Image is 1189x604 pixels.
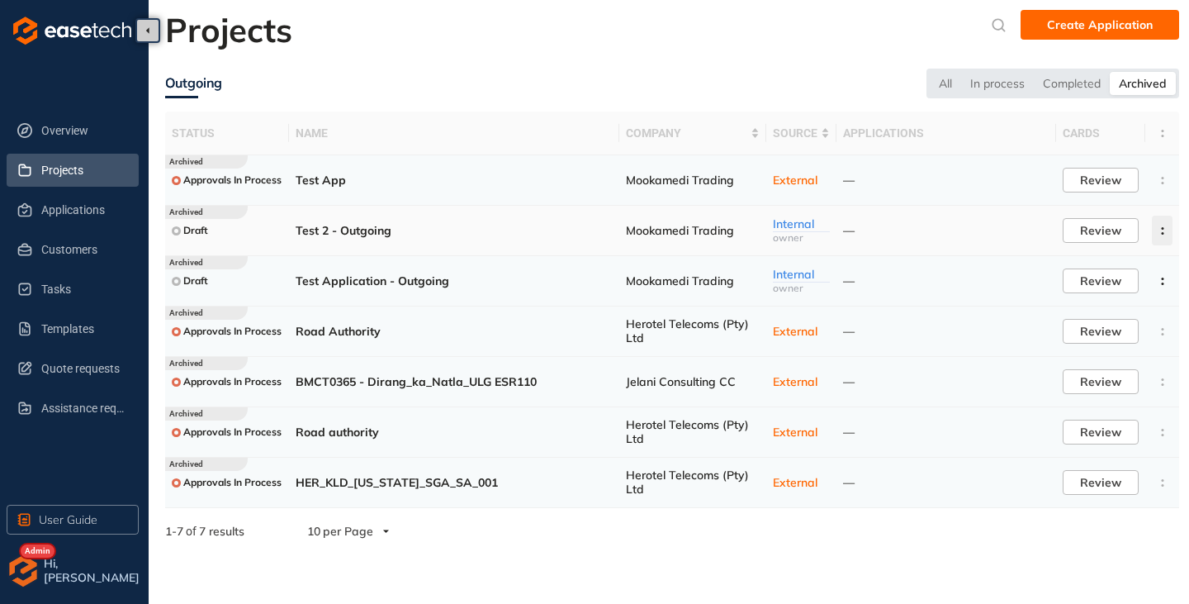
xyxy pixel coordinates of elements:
[183,174,282,186] span: Approvals In Process
[1063,369,1139,394] button: Review
[1063,269,1139,293] button: Review
[139,522,271,540] div: of
[183,426,282,438] span: Approvals In Process
[843,325,855,339] span: —
[773,426,830,440] div: External
[41,233,126,266] span: Customers
[296,476,613,490] span: HER_KLD_[US_STATE]_SGA_SA_001
[1080,221,1121,240] span: Review
[183,275,208,287] span: Draft
[843,375,855,389] span: —
[296,224,613,238] span: Test 2 - Outgoing
[296,174,613,188] span: Test App
[39,511,97,529] span: User Guide
[1021,10,1179,40] button: Create Application
[843,224,855,238] span: —
[1063,420,1139,445] button: Review
[1110,72,1176,95] div: Archived
[836,112,1056,155] th: Applications
[843,274,855,288] span: —
[41,273,126,306] span: Tasks
[296,325,613,339] span: Road Authority
[773,217,830,232] div: Internal
[165,73,222,93] div: Outgoing
[773,124,817,142] span: Source
[843,476,855,490] span: —
[773,325,830,339] div: External
[626,274,760,288] span: Mookamedi Trading
[961,72,1034,95] div: In process
[626,174,760,188] span: Mookamedi Trading
[773,476,830,490] div: External
[626,418,760,446] span: Herotel Telecoms (Pty) Ltd
[773,283,830,294] div: owner
[1034,72,1110,95] div: Completed
[41,392,126,425] span: Assistance requests
[289,112,619,155] th: Name
[7,554,40,587] img: avatar
[619,112,766,155] th: Company
[930,72,961,95] div: All
[296,375,613,389] span: BMCT0365 - Dirang_ka_Natla_ULG ESR110
[773,268,830,283] div: Internal
[843,426,855,440] span: —
[183,225,208,236] span: Draft
[183,376,282,388] span: Approvals In Process
[773,375,830,389] div: External
[1056,112,1145,155] th: Cards
[1080,373,1121,391] span: Review
[165,524,183,539] strong: 1 - 7
[1063,319,1139,344] button: Review
[1080,322,1121,340] span: Review
[199,524,244,539] span: 7 results
[773,174,830,188] div: External
[41,114,126,147] span: Overview
[296,426,613,440] span: Road authority
[626,375,760,389] span: Jelani Consulting CC
[13,17,131,45] img: logo
[626,124,747,142] span: Company
[843,174,855,188] span: —
[1063,470,1139,495] button: Review
[41,312,126,345] span: Templates
[626,317,760,345] span: Herotel Telecoms (Pty) Ltd
[1080,171,1121,189] span: Review
[41,154,126,187] span: Projects
[1080,272,1121,290] span: Review
[766,112,836,155] th: Source
[1047,16,1153,34] span: Create Application
[296,274,613,288] span: Test Application - Outgoing
[41,193,126,226] span: Applications
[183,477,282,488] span: Approvals In Process
[183,326,282,337] span: Approvals In Process
[626,224,760,238] span: Mookamedi Trading
[1063,168,1139,193] button: Review
[7,505,139,535] button: User Guide
[165,10,292,50] h2: Projects
[44,557,142,585] span: Hi, [PERSON_NAME]
[626,468,760,497] span: Herotel Telecoms (Pty) Ltd
[41,352,126,385] span: Quote requests
[165,112,289,155] th: Status
[1063,218,1139,243] button: Review
[1080,473,1121,492] span: Review
[773,232,830,244] div: owner
[1080,423,1121,441] span: Review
